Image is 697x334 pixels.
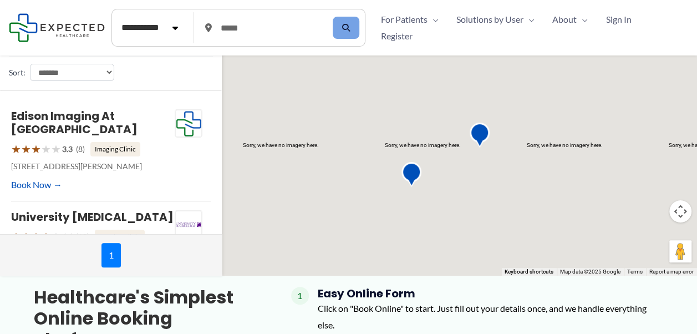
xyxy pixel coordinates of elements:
[291,287,309,305] span: 1
[523,11,535,28] span: Menu Toggle
[627,269,643,275] a: Terms (opens in new tab)
[9,65,26,80] label: Sort:
[62,142,73,156] span: 3.3
[318,300,664,333] p: Click on "Book Online" to start. Just fill out your details once, and we handle everything else.
[11,139,21,159] span: ★
[51,226,61,247] span: ★
[76,142,85,156] span: (8)
[95,230,145,244] span: Imaging Clinic
[619,29,639,57] div: University Radiology
[401,162,421,190] div: University Radiology
[597,11,640,28] a: Sign In
[470,123,490,151] div: University Radiology at Robert Wood Johnson
[21,139,31,159] span: ★
[447,11,543,28] a: Solutions by UserMenu Toggle
[456,11,523,28] span: Solutions by User
[381,11,428,28] span: For Patients
[560,269,620,275] span: Map data ©2025 Google
[372,11,447,28] a: For PatientsMenu Toggle
[11,108,138,137] a: Edison Imaging at [GEOGRAPHIC_DATA]
[381,28,413,44] span: Register
[505,268,553,276] button: Keyboard shortcuts
[51,139,61,159] span: ★
[175,211,202,239] img: University Radiology
[649,269,694,275] a: Report a map error
[669,200,691,222] button: Map camera controls
[577,11,588,28] span: Menu Toggle
[11,176,62,193] a: Book Now
[62,230,73,244] span: 4.4
[76,230,89,244] span: (10)
[669,240,691,262] button: Drag Pegman onto the map to open Street View
[606,11,631,28] span: Sign In
[101,243,121,267] span: 1
[175,110,202,138] img: Expected Healthcare Logo
[90,142,140,156] span: Imaging Clinic
[552,11,577,28] span: About
[41,226,51,247] span: ★
[318,287,664,300] h4: Easy Online Form
[31,226,41,247] span: ★
[11,226,21,247] span: ★
[9,13,105,42] img: Expected Healthcare Logo - side, dark font, small
[372,28,421,44] a: Register
[11,159,175,174] p: [STREET_ADDRESS][PERSON_NAME]
[31,139,41,159] span: ★
[41,139,51,159] span: ★
[11,209,174,225] a: University [MEDICAL_DATA]
[543,11,597,28] a: AboutMenu Toggle
[21,226,31,247] span: ★
[428,11,439,28] span: Menu Toggle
